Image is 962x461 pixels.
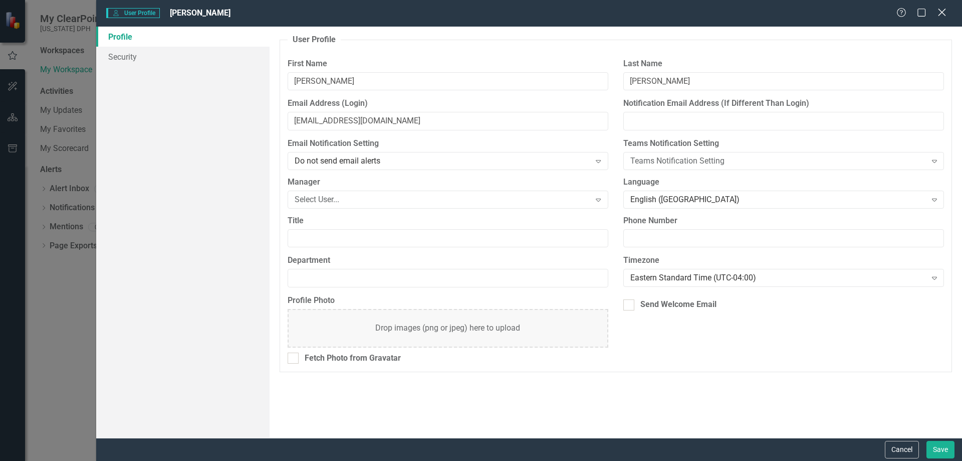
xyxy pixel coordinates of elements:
[375,323,520,334] div: Drop images (png or jpeg) here to upload
[623,215,944,227] label: Phone Number
[288,295,608,306] label: Profile Photo
[295,156,591,167] div: Do not send email alerts
[630,156,926,167] div: Teams Notification Setting
[630,194,926,205] div: English ([GEOGRAPHIC_DATA])
[288,215,608,227] label: Title
[623,255,944,266] label: Timezone
[288,98,608,109] label: Email Address (Login)
[96,27,270,47] a: Profile
[926,441,954,458] button: Save
[170,8,230,18] span: [PERSON_NAME]
[96,47,270,67] a: Security
[288,255,608,266] label: Department
[640,299,716,311] div: Send Welcome Email
[305,353,401,364] div: Fetch Photo from Gravatar
[885,441,919,458] button: Cancel
[630,272,926,284] div: Eastern Standard Time (UTC-04:00)
[288,138,608,149] label: Email Notification Setting
[288,34,341,46] legend: User Profile
[623,177,944,188] label: Language
[288,177,608,188] label: Manager
[106,8,160,18] span: User Profile
[623,138,944,149] label: Teams Notification Setting
[295,194,591,205] div: Select User...
[623,98,944,109] label: Notification Email Address (If Different Than Login)
[623,58,944,70] label: Last Name
[288,58,608,70] label: First Name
